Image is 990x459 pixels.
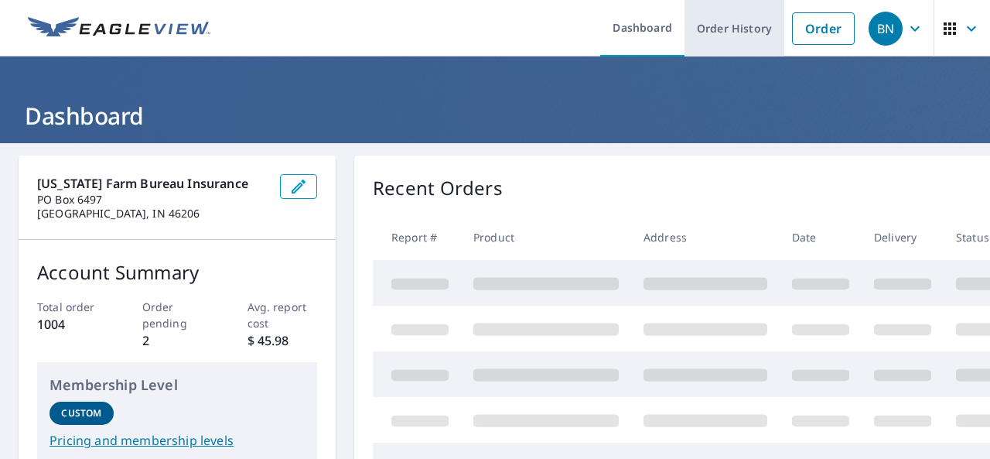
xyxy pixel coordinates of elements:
[862,214,944,260] th: Delivery
[49,375,305,396] p: Membership Level
[37,315,108,334] p: 1004
[142,331,213,350] p: 2
[461,214,631,260] th: Product
[37,207,268,221] p: [GEOGRAPHIC_DATA], IN 46206
[373,214,461,260] th: Report #
[28,17,210,40] img: EV Logo
[792,12,855,45] a: Order
[37,259,317,286] p: Account Summary
[19,100,971,132] h1: Dashboard
[37,174,268,193] p: [US_STATE] Farm Bureau Insurance
[49,431,305,450] a: Pricing and membership levels
[61,406,101,420] p: Custom
[247,299,318,331] p: Avg. report cost
[373,174,503,202] p: Recent Orders
[37,299,108,315] p: Total order
[631,214,780,260] th: Address
[142,299,213,331] p: Order pending
[247,331,318,350] p: $ 45.98
[37,193,268,207] p: PO Box 6497
[869,12,903,46] div: BN
[780,214,862,260] th: Date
